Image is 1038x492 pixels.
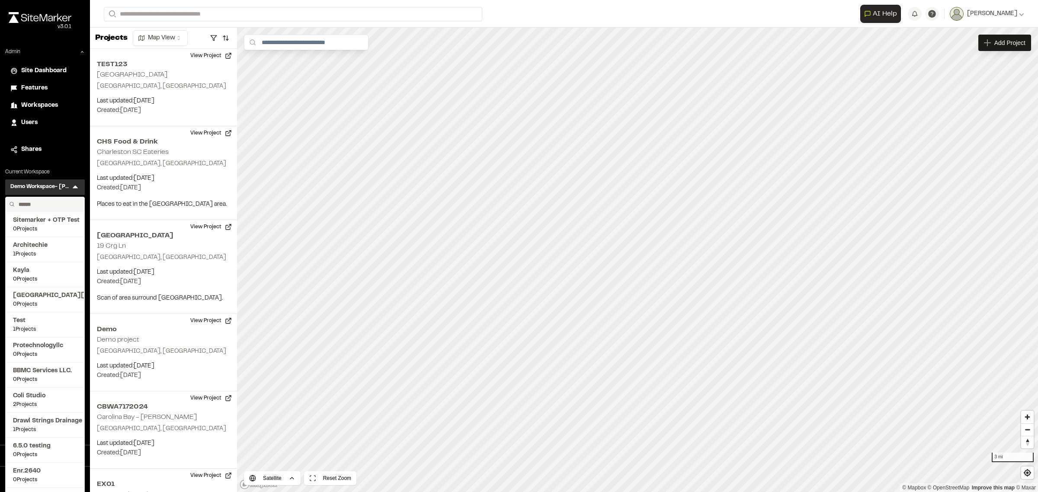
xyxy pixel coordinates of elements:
span: 0 Projects [13,225,77,233]
a: Test1Projects [13,316,77,333]
a: Users [10,118,80,128]
p: [GEOGRAPHIC_DATA], [GEOGRAPHIC_DATA] [97,159,230,169]
span: Sitemarker + OTP Test [13,216,77,225]
p: [GEOGRAPHIC_DATA], [GEOGRAPHIC_DATA] [97,424,230,434]
p: Places to eat in the [GEOGRAPHIC_DATA] area. [97,200,230,209]
span: 1 Projects [13,426,77,434]
p: Current Workspace [5,168,85,176]
a: Workspaces [10,101,80,110]
a: Sitemarker + OTP Test0Projects [13,216,77,233]
span: Enr.2640 [13,466,77,476]
a: Coli Studio2Projects [13,391,77,409]
button: View Project [185,314,237,328]
a: 6.5.0 testing0Projects [13,441,77,459]
button: Zoom in [1021,411,1034,423]
span: Workspaces [21,101,58,110]
a: OpenStreetMap [928,485,970,491]
span: Coli Studio [13,391,77,401]
div: Open AI Assistant [860,5,904,23]
h2: EX01 [97,479,230,489]
img: rebrand.png [9,12,71,23]
p: Last updated: [DATE] [97,174,230,183]
button: Search [104,7,119,21]
p: Created: [DATE] [97,448,230,458]
p: Created: [DATE] [97,183,230,193]
a: Site Dashboard [10,66,80,76]
span: [GEOGRAPHIC_DATA][US_STATE] [13,291,77,300]
span: Kayla [13,266,77,275]
span: Users [21,118,38,128]
span: Features [21,83,48,93]
h2: Demo [97,324,230,335]
span: Add Project [994,38,1025,47]
h3: Demo Workspace- [PERSON_NAME] [10,183,71,192]
span: Site Dashboard [21,66,67,76]
h2: [GEOGRAPHIC_DATA] [97,72,167,78]
a: Mapbox [902,485,926,491]
p: [GEOGRAPHIC_DATA], [GEOGRAPHIC_DATA] [97,82,230,91]
h2: TEST123 [97,59,230,70]
h2: Charleston SC Eateries [97,149,169,155]
h2: Carolina Bay - [PERSON_NAME] [97,414,197,420]
div: 3 mi [992,453,1034,462]
h2: CHS Food & Drink [97,137,230,147]
span: Test [13,316,77,326]
button: View Project [185,469,237,482]
h2: 19 Crg Ln [97,243,126,249]
button: Zoom out [1021,423,1034,436]
span: Architechie [13,241,77,250]
span: Reset bearing to north [1021,436,1034,448]
span: BBMC Services LLC. [13,366,77,376]
span: AI Help [873,9,897,19]
span: 0 Projects [13,376,77,383]
button: Satellite [244,471,301,485]
p: Last updated: [DATE] [97,439,230,448]
a: Map feedback [972,485,1015,491]
span: 1 Projects [13,326,77,333]
a: Mapbox logo [240,479,278,489]
span: 0 Projects [13,275,77,283]
span: Protechnologyllc [13,341,77,351]
h2: [GEOGRAPHIC_DATA] [97,230,230,241]
span: Shares [21,145,42,154]
p: Created: [DATE] [97,106,230,115]
button: Reset bearing to north [1021,436,1034,448]
span: 0 Projects [13,300,77,308]
p: Admin [5,48,20,56]
button: View Project [185,49,237,63]
p: Created: [DATE] [97,277,230,287]
a: [GEOGRAPHIC_DATA][US_STATE]0Projects [13,291,77,308]
h2: CBWA7172024 [97,402,230,412]
span: [PERSON_NAME] [967,9,1017,19]
button: [PERSON_NAME] [950,7,1024,21]
div: Oh geez...please don't... [9,23,71,31]
a: Enr.26400Projects [13,466,77,484]
a: Features [10,83,80,93]
p: [GEOGRAPHIC_DATA], [GEOGRAPHIC_DATA] [97,253,230,262]
span: 1 Projects [13,250,77,258]
h2: Demo project [97,337,139,343]
span: 0 Projects [13,451,77,459]
p: Created: [DATE] [97,371,230,380]
button: Reset Zoom [304,471,356,485]
p: Projects [95,32,128,44]
span: 2 Projects [13,401,77,409]
a: Architechie1Projects [13,241,77,258]
button: View Project [185,220,237,234]
p: Scan of area surround [GEOGRAPHIC_DATA]. [97,294,230,303]
p: [GEOGRAPHIC_DATA], [GEOGRAPHIC_DATA] [97,347,230,356]
span: 0 Projects [13,476,77,484]
a: Kayla0Projects [13,266,77,283]
button: Open AI Assistant [860,5,901,23]
p: Last updated: [DATE] [97,361,230,371]
a: Protechnologyllc0Projects [13,341,77,358]
a: Shares [10,145,80,154]
a: Maxar [1016,485,1036,491]
p: Last updated: [DATE] [97,268,230,277]
a: BBMC Services LLC.0Projects [13,366,77,383]
span: 6.5.0 testing [13,441,77,451]
button: Find my location [1021,466,1034,479]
